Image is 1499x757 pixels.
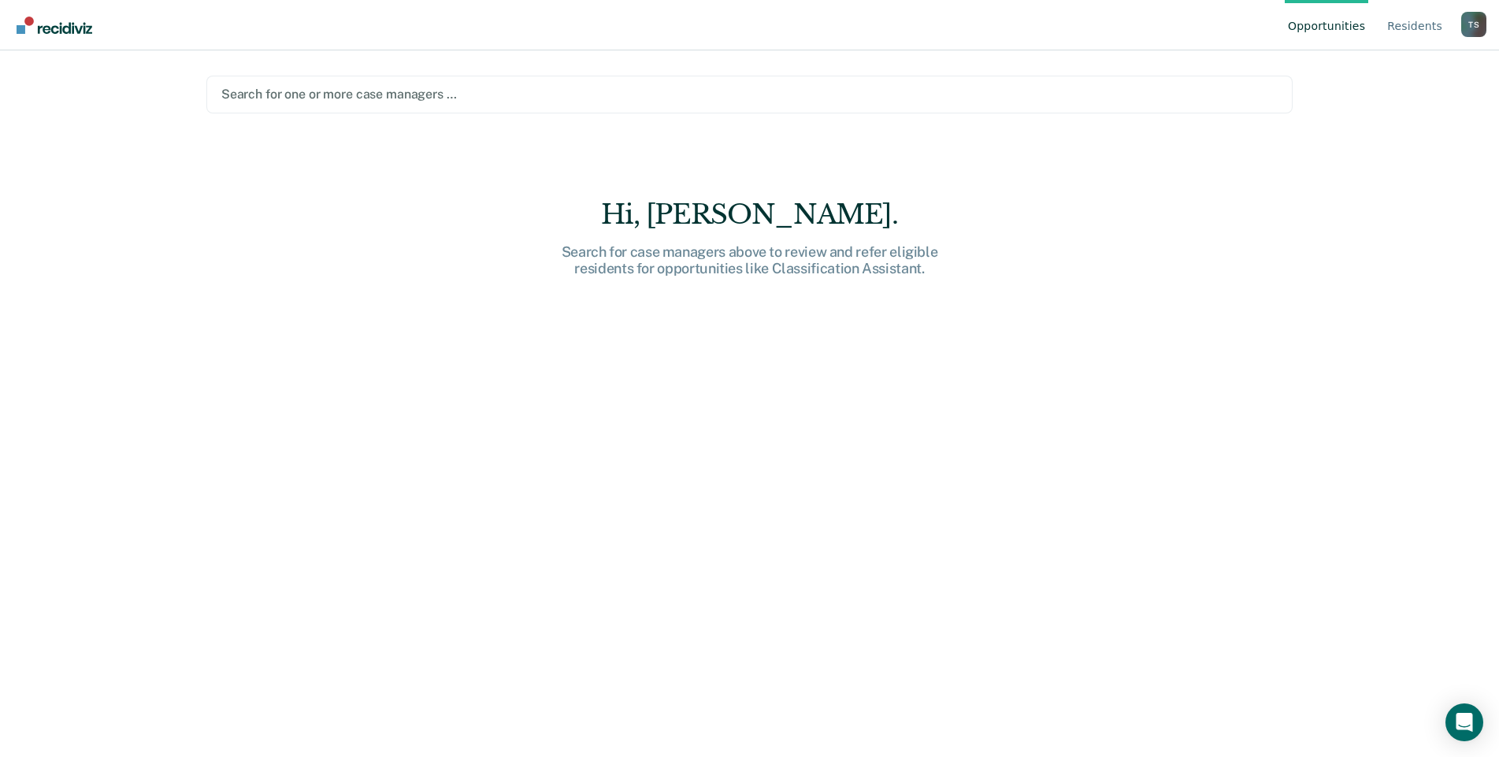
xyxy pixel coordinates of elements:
img: Recidiviz [17,17,92,34]
div: T S [1461,12,1486,37]
div: Open Intercom Messenger [1445,703,1483,741]
div: Hi, [PERSON_NAME]. [498,199,1002,231]
div: Search for case managers above to review and refer eligible residents for opportunities like Clas... [498,243,1002,277]
button: Profile dropdown button [1461,12,1486,37]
